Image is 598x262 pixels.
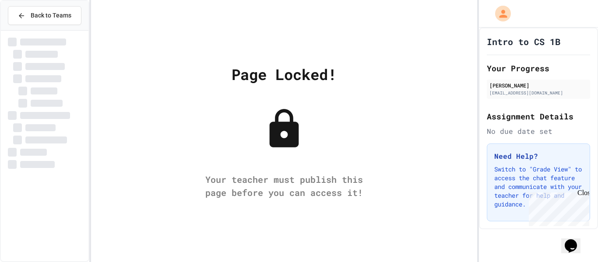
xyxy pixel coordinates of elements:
h3: Need Help? [494,151,583,161]
div: Chat with us now!Close [4,3,60,56]
p: Switch to "Grade View" to access the chat feature and communicate with your teacher for help and ... [494,165,583,209]
h2: Your Progress [487,62,590,74]
div: [EMAIL_ADDRESS][DOMAIN_NAME] [489,90,587,96]
div: [PERSON_NAME] [489,81,587,89]
div: My Account [486,3,513,24]
span: Back to Teams [31,11,71,20]
div: Page Locked! [232,63,337,85]
div: Your teacher must publish this page before you can access it! [197,173,372,199]
button: Back to Teams [8,6,81,25]
iframe: chat widget [561,227,589,253]
h2: Assignment Details [487,110,590,122]
iframe: chat widget [525,189,589,226]
h1: Intro to CS 1B [487,35,560,48]
div: No due date set [487,126,590,136]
